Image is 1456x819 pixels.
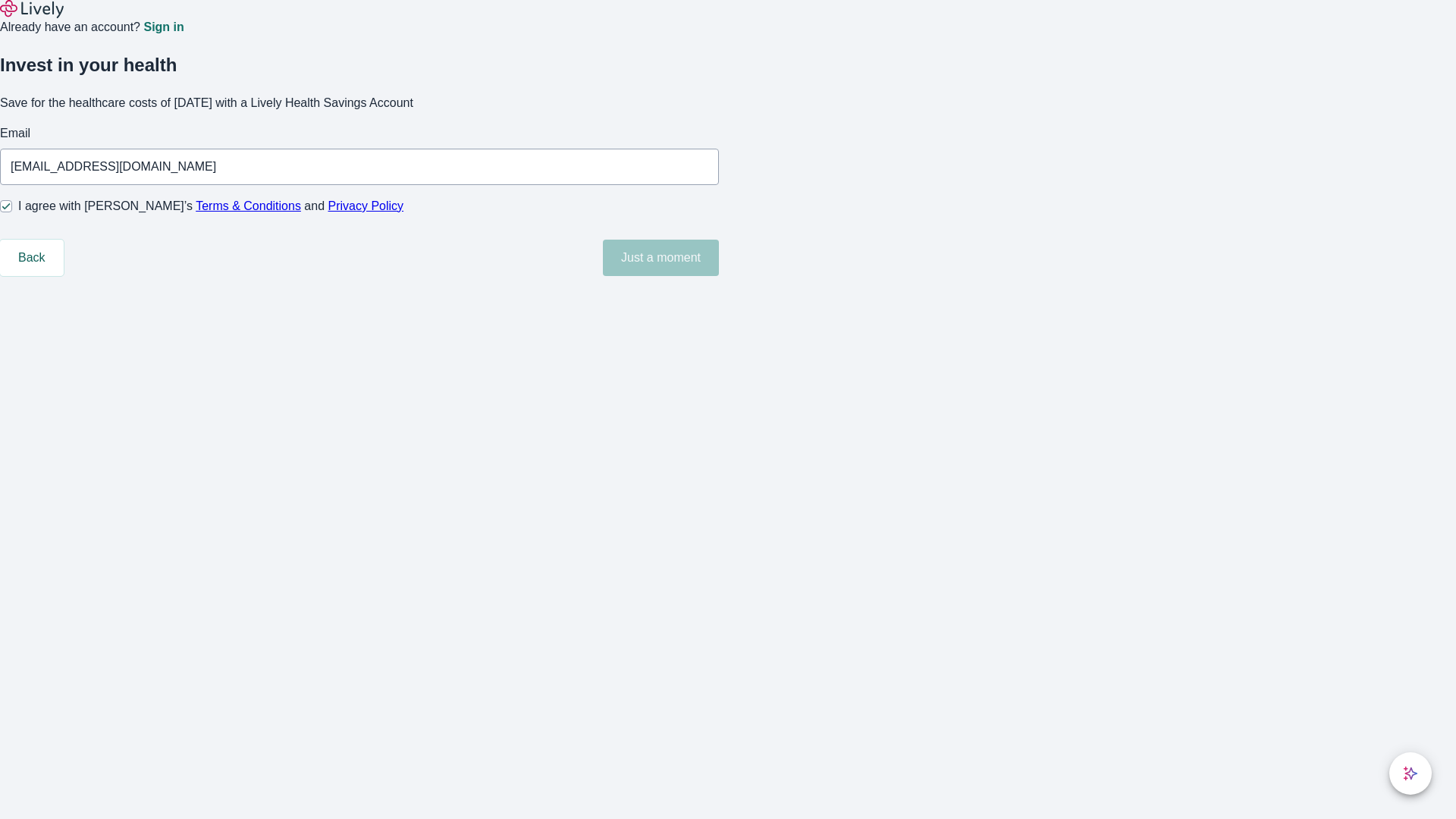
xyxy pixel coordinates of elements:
span: I agree with [PERSON_NAME]’s and [18,197,403,215]
button: chat [1389,752,1432,795]
a: Terms & Conditions [196,199,301,212]
svg: Lively AI Assistant [1403,766,1418,781]
a: Sign in [143,21,184,33]
a: Privacy Policy [328,199,404,212]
